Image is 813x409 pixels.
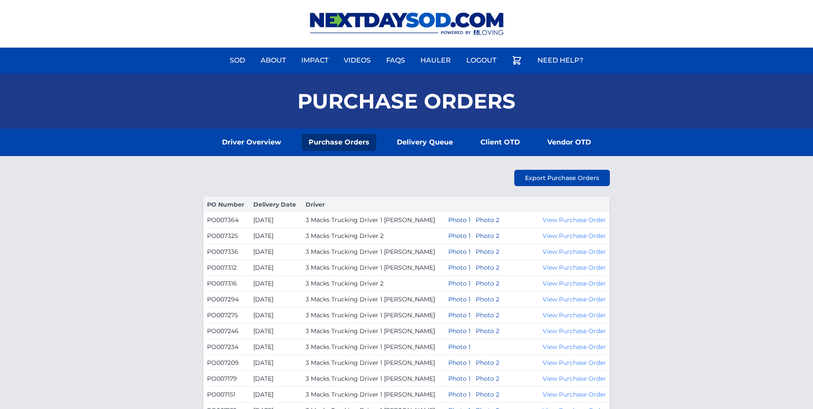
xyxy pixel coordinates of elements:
[250,228,302,244] td: [DATE]
[543,264,606,271] a: View Purchase Order
[543,359,606,367] a: View Purchase Order
[448,358,471,367] button: Photo 1
[255,50,291,71] a: About
[302,212,445,228] td: 3 Macks Trucking Driver 1 [PERSON_NAME]
[476,327,499,335] button: Photo 2
[448,247,471,256] button: Photo 1
[207,343,238,351] a: PO007234
[207,232,238,240] a: PO007325
[476,232,499,240] button: Photo 2
[302,276,445,292] td: 3 Macks Trucking Driver 2
[250,355,302,371] td: [DATE]
[448,343,471,351] button: Photo 1
[543,295,606,303] a: View Purchase Order
[381,50,410,71] a: FAQs
[543,248,606,256] a: View Purchase Order
[448,216,471,224] button: Photo 1
[540,134,598,151] a: Vendor OTD
[476,247,499,256] button: Photo 2
[207,295,239,303] a: PO007294
[476,358,499,367] button: Photo 2
[543,327,606,335] a: View Purchase Order
[302,339,445,355] td: 3 Macks Trucking Driver 1 [PERSON_NAME]
[296,50,333,71] a: Impact
[476,216,499,224] button: Photo 2
[476,390,499,399] button: Photo 2
[250,371,302,387] td: [DATE]
[448,374,471,383] button: Photo 1
[476,263,499,272] button: Photo 2
[543,280,606,287] a: View Purchase Order
[302,387,445,403] td: 3 Macks Trucking Driver 1 [PERSON_NAME]
[543,343,606,351] a: View Purchase Order
[250,212,302,228] td: [DATE]
[297,91,516,111] h1: Purchase Orders
[302,292,445,307] td: 3 Macks Trucking Driver 1 [PERSON_NAME]
[204,197,250,213] th: PO Number
[476,295,499,304] button: Photo 2
[476,311,499,319] button: Photo 2
[250,244,302,260] td: [DATE]
[476,374,499,383] button: Photo 2
[532,50,588,71] a: Need Help?
[474,134,527,151] a: Client OTD
[207,280,237,287] a: PO007316
[302,134,376,151] a: Purchase Orders
[302,244,445,260] td: 3 Macks Trucking Driver 1 [PERSON_NAME]
[207,216,239,224] a: PO007364
[250,323,302,339] td: [DATE]
[514,170,610,186] a: Export Purchase Orders
[302,307,445,323] td: 3 Macks Trucking Driver 1 [PERSON_NAME]
[302,228,445,244] td: 3 Macks Trucking Driver 2
[390,134,460,151] a: Delivery Queue
[448,279,471,288] button: Photo 1
[207,311,238,319] a: PO007275
[207,264,237,271] a: PO007312
[302,355,445,371] td: 3 Macks Trucking Driver 1 [PERSON_NAME]
[250,387,302,403] td: [DATE]
[207,248,238,256] a: PO007336
[302,197,445,213] th: Driver
[543,375,606,382] a: View Purchase Order
[250,339,302,355] td: [DATE]
[448,390,471,399] button: Photo 1
[225,50,250,71] a: Sod
[448,311,471,319] button: Photo 1
[302,260,445,276] td: 3 Macks Trucking Driver 1 [PERSON_NAME]
[207,359,239,367] a: PO007209
[543,311,606,319] a: View Purchase Order
[250,292,302,307] td: [DATE]
[207,391,235,398] a: PO007151
[448,232,471,240] button: Photo 1
[207,327,239,335] a: PO007246
[543,391,606,398] a: View Purchase Order
[207,375,237,382] a: PO007179
[250,307,302,323] td: [DATE]
[250,260,302,276] td: [DATE]
[448,327,471,335] button: Photo 1
[302,323,445,339] td: 3 Macks Trucking Driver 1 [PERSON_NAME]
[250,197,302,213] th: Delivery Date
[461,50,501,71] a: Logout
[415,50,456,71] a: Hauler
[543,232,606,240] a: View Purchase Order
[215,134,288,151] a: Driver Overview
[448,295,471,304] button: Photo 1
[476,279,499,288] button: Photo 2
[543,216,606,224] a: View Purchase Order
[339,50,376,71] a: Videos
[525,174,599,182] span: Export Purchase Orders
[448,263,471,272] button: Photo 1
[302,371,445,387] td: 3 Macks Trucking Driver 1 [PERSON_NAME]
[250,276,302,292] td: [DATE]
